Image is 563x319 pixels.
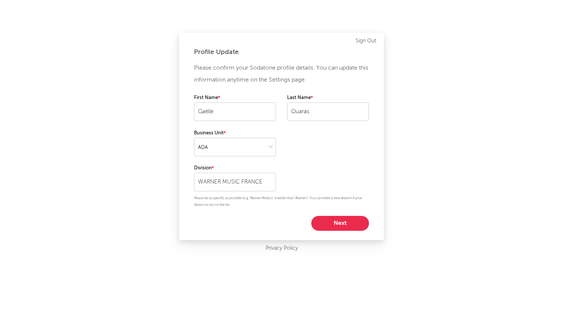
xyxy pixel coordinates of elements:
label: Division [194,164,276,173]
div: Profile Update [194,48,369,57]
a: Privacy Policy [265,244,298,253]
input: Your division [194,173,276,191]
label: First Name [194,93,276,102]
p: Please be as specific as possible (e.g. 'Warner Mexico' is better than 'Warner'). You can enter a... [194,195,369,208]
input: Your last name [287,102,369,121]
p: Please confirm your Sodatone profile details. You can update this information anytime on the Sett... [194,62,369,86]
button: Next [311,216,369,231]
label: Last Name [287,93,369,102]
input: Your first name [194,102,276,121]
label: Business Unit [194,129,276,138]
a: Sign Out [356,36,376,45]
